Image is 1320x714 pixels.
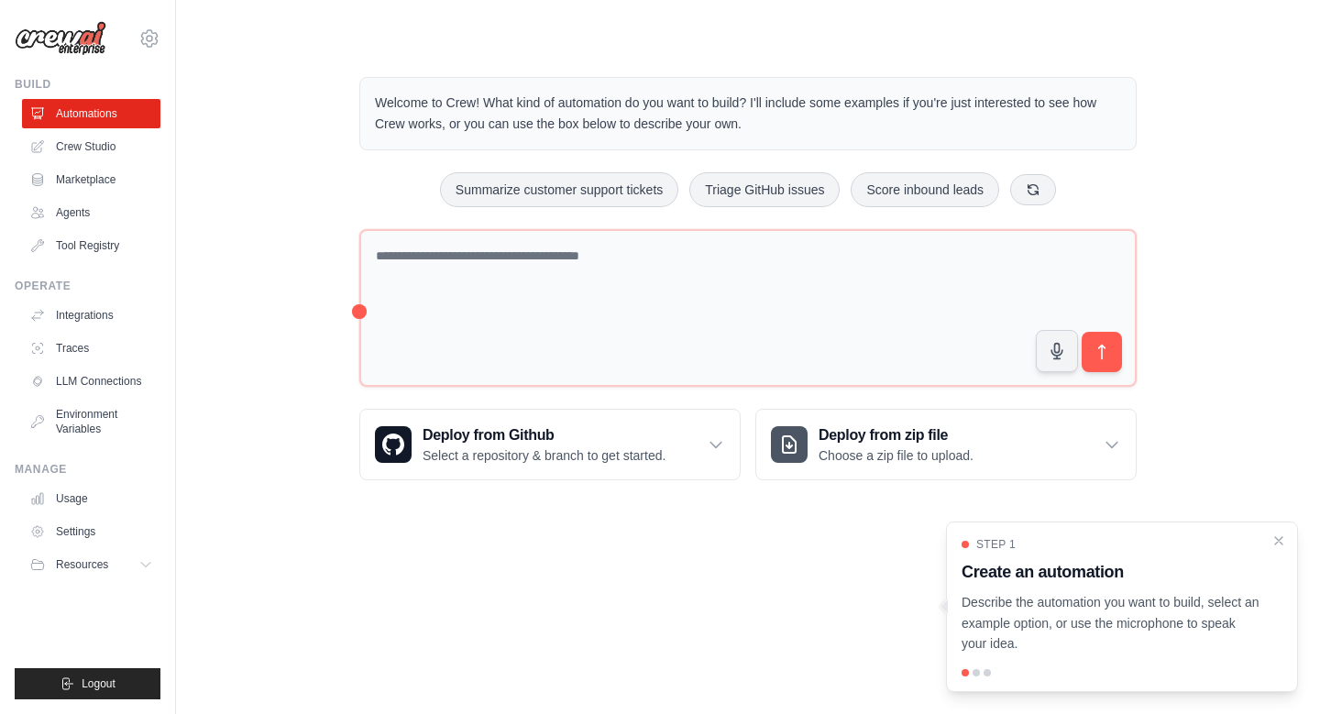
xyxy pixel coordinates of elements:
div: Manage [15,462,160,477]
a: Environment Variables [22,400,160,444]
span: Step 1 [976,537,1016,552]
a: Automations [22,99,160,128]
a: Settings [22,517,160,546]
p: Welcome to Crew! What kind of automation do you want to build? I'll include some examples if you'... [375,93,1121,135]
h3: Deploy from Github [423,424,665,446]
a: Agents [22,198,160,227]
span: Logout [82,676,115,691]
h3: Deploy from zip file [819,424,973,446]
a: Traces [22,334,160,363]
a: LLM Connections [22,367,160,396]
a: Marketplace [22,165,160,194]
div: Build [15,77,160,92]
button: Summarize customer support tickets [440,172,678,207]
p: Describe the automation you want to build, select an example option, or use the microphone to spe... [962,592,1260,654]
button: Score inbound leads [851,172,999,207]
span: Resources [56,557,108,572]
p: Choose a zip file to upload. [819,446,973,465]
a: Crew Studio [22,132,160,161]
a: Tool Registry [22,231,160,260]
button: Close walkthrough [1271,533,1286,548]
a: Integrations [22,301,160,330]
h3: Create an automation [962,559,1260,585]
img: Logo [15,21,106,56]
div: Operate [15,279,160,293]
button: Resources [22,550,160,579]
a: Usage [22,484,160,513]
button: Logout [15,668,160,699]
button: Triage GitHub issues [689,172,840,207]
p: Select a repository & branch to get started. [423,446,665,465]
